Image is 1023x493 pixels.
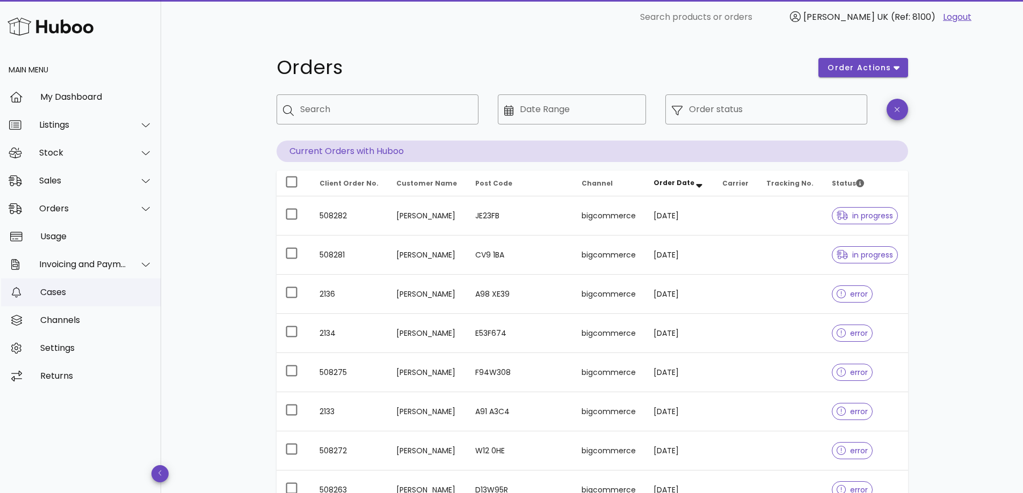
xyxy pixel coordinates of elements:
img: Huboo Logo [8,15,93,38]
span: (Ref: 8100) [891,11,935,23]
td: [PERSON_NAME] [388,353,467,392]
div: Listings [39,120,127,130]
td: bigcommerce [573,236,645,275]
div: Settings [40,343,153,353]
th: Customer Name [388,171,467,196]
td: bigcommerce [573,275,645,314]
h1: Orders [277,58,806,77]
td: [PERSON_NAME] [388,392,467,431]
span: error [837,447,868,454]
span: Customer Name [396,179,457,188]
td: bigcommerce [573,196,645,236]
th: Tracking No. [758,171,823,196]
button: order actions [818,58,908,77]
th: Carrier [714,171,758,196]
td: CV9 1BA [467,236,573,275]
td: bigcommerce [573,353,645,392]
span: Status [832,179,864,188]
span: order actions [827,62,891,73]
span: Order Date [654,178,694,187]
td: [DATE] [645,392,714,431]
span: [PERSON_NAME] UK [803,11,888,23]
td: [PERSON_NAME] [388,431,467,470]
span: Client Order No. [320,179,379,188]
span: Carrier [722,179,749,188]
th: Order Date: Sorted descending. Activate to remove sorting. [645,171,714,196]
td: [DATE] [645,196,714,236]
td: E53F674 [467,314,573,353]
th: Status [823,171,908,196]
div: Stock [39,148,127,158]
td: [PERSON_NAME] [388,236,467,275]
td: [DATE] [645,275,714,314]
td: A91 A3C4 [467,392,573,431]
td: 2136 [311,275,388,314]
td: bigcommerce [573,392,645,431]
td: [DATE] [645,314,714,353]
td: A98 XE39 [467,275,573,314]
td: 508275 [311,353,388,392]
div: Invoicing and Payments [39,259,127,269]
span: error [837,408,868,415]
td: bigcommerce [573,431,645,470]
td: [PERSON_NAME] [388,275,467,314]
th: Client Order No. [311,171,388,196]
th: Channel [573,171,645,196]
span: error [837,329,868,337]
td: 508281 [311,236,388,275]
th: Post Code [467,171,573,196]
div: Returns [40,371,153,381]
span: error [837,369,868,376]
span: in progress [837,251,894,259]
span: Post Code [475,179,512,188]
span: Tracking No. [766,179,814,188]
td: [DATE] [645,431,714,470]
td: [PERSON_NAME] [388,314,467,353]
p: Current Orders with Huboo [277,141,908,162]
td: [DATE] [645,236,714,275]
td: 508272 [311,431,388,470]
td: F94W308 [467,353,573,392]
span: in progress [837,212,894,219]
td: bigcommerce [573,314,645,353]
td: W12 0HE [467,431,573,470]
span: error [837,290,868,298]
td: [DATE] [645,353,714,392]
td: JE23FB [467,196,573,236]
div: Usage [40,231,153,241]
div: Sales [39,175,127,186]
td: [PERSON_NAME] [388,196,467,236]
td: 2133 [311,392,388,431]
td: 508282 [311,196,388,236]
div: My Dashboard [40,92,153,102]
div: Orders [39,203,127,214]
span: Channel [582,179,613,188]
div: Cases [40,287,153,297]
td: 2134 [311,314,388,353]
div: Channels [40,315,153,325]
a: Logout [943,11,971,24]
